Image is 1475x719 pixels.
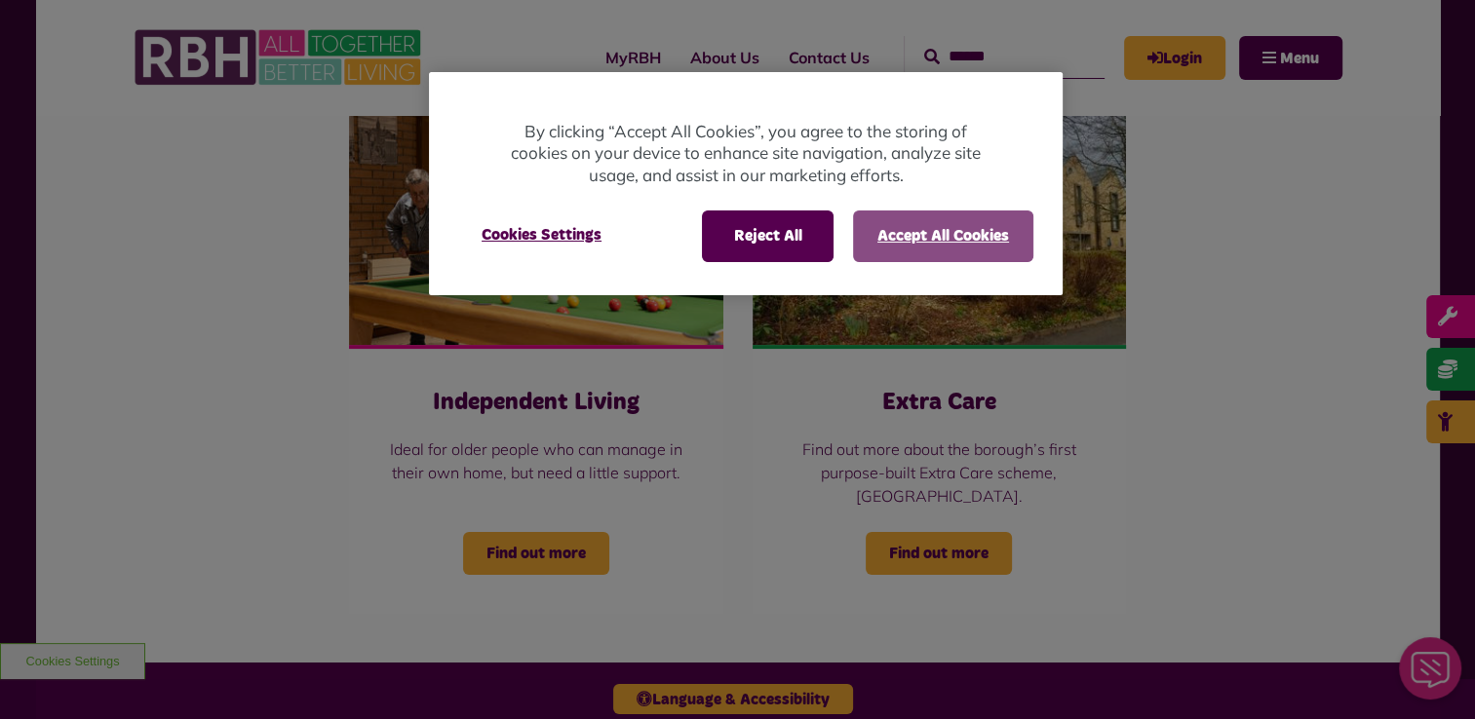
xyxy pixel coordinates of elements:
[429,72,1063,295] div: Cookie banner
[12,6,74,68] div: Close Web Assistant
[702,210,834,261] button: Reject All
[507,121,985,187] p: By clicking “Accept All Cookies”, you agree to the storing of cookies on your device to enhance s...
[853,210,1033,261] button: Accept All Cookies
[458,210,625,259] button: Cookies Settings
[429,72,1063,295] div: Privacy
